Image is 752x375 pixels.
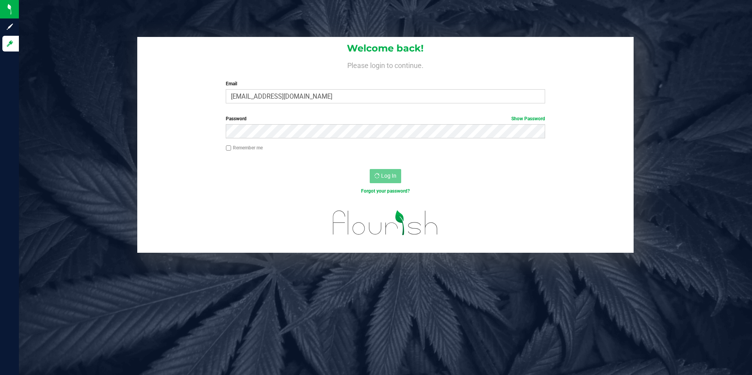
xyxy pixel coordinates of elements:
[361,188,410,194] a: Forgot your password?
[137,43,634,53] h1: Welcome back!
[226,144,263,151] label: Remember me
[370,169,401,183] button: Log In
[226,80,545,87] label: Email
[381,173,396,179] span: Log In
[137,60,634,69] h4: Please login to continue.
[511,116,545,121] a: Show Password
[226,145,231,151] input: Remember me
[6,40,14,48] inline-svg: Log in
[6,23,14,31] inline-svg: Sign up
[226,116,247,121] span: Password
[323,203,448,243] img: flourish_logo.svg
